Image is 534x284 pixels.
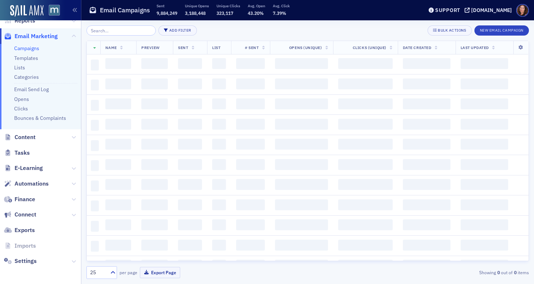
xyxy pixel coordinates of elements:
[403,98,450,109] span: ‌
[91,100,99,111] span: ‌
[105,260,131,271] span: ‌
[4,211,36,219] a: Connect
[91,221,99,232] span: ‌
[461,45,489,50] span: Last Updated
[338,58,392,69] span: ‌
[105,119,131,130] span: ‌
[516,4,529,17] span: Profile
[217,3,240,8] p: Unique Clicks
[4,17,35,25] a: Reports
[14,64,25,71] a: Lists
[4,133,36,141] a: Content
[141,260,168,271] span: ‌
[105,78,131,89] span: ‌
[15,226,35,234] span: Exports
[91,200,99,211] span: ‌
[435,7,460,13] div: Support
[474,27,529,33] a: New Email Campaign
[86,25,156,36] input: Search…
[275,179,328,190] span: ‌
[157,10,177,16] span: 9,884,249
[403,260,450,271] span: ‌
[178,45,188,50] span: Sent
[212,219,226,230] span: ‌
[212,179,226,190] span: ‌
[185,10,206,16] span: 3,188,448
[91,120,99,131] span: ‌
[387,269,529,276] div: Showing out of items
[461,139,508,150] span: ‌
[178,159,202,170] span: ‌
[15,211,36,219] span: Connect
[248,10,264,16] span: 43.20%
[465,8,514,13] button: [DOMAIN_NAME]
[105,58,131,69] span: ‌
[141,58,168,69] span: ‌
[403,159,450,170] span: ‌
[403,58,450,69] span: ‌
[338,219,392,230] span: ‌
[289,45,322,50] span: Opens (Unique)
[105,159,131,170] span: ‌
[91,80,99,90] span: ‌
[338,139,392,150] span: ‌
[275,119,328,130] span: ‌
[236,240,265,251] span: ‌
[105,98,131,109] span: ‌
[4,164,43,172] a: E-Learning
[212,119,226,130] span: ‌
[14,74,39,80] a: Categories
[513,269,518,276] strong: 0
[403,240,450,251] span: ‌
[338,240,392,251] span: ‌
[4,149,30,157] a: Tasks
[275,58,328,69] span: ‌
[178,260,202,271] span: ‌
[141,78,168,89] span: ‌
[236,98,265,109] span: ‌
[403,219,450,230] span: ‌
[100,6,150,15] h1: Email Campaigns
[212,78,226,89] span: ‌
[15,195,35,203] span: Finance
[14,96,29,102] a: Opens
[236,139,265,150] span: ‌
[14,45,39,52] a: Campaigns
[338,98,392,109] span: ‌
[438,28,466,32] div: Bulk Actions
[236,179,265,190] span: ‌
[338,179,392,190] span: ‌
[461,219,508,230] span: ‌
[403,78,450,89] span: ‌
[461,119,508,130] span: ‌
[212,98,226,109] span: ‌
[212,240,226,251] span: ‌
[471,7,512,13] div: [DOMAIN_NAME]
[141,98,168,109] span: ‌
[275,260,328,271] span: ‌
[178,219,202,230] span: ‌
[338,119,392,130] span: ‌
[105,219,131,230] span: ‌
[178,240,202,251] span: ‌
[217,10,233,16] span: 323,117
[461,179,508,190] span: ‌
[403,119,450,130] span: ‌
[461,78,508,89] span: ‌
[15,242,36,250] span: Imports
[273,10,286,16] span: 7.39%
[212,139,226,150] span: ‌
[44,5,60,17] a: View Homepage
[178,78,202,89] span: ‌
[91,140,99,151] span: ‌
[212,45,221,50] span: List
[140,267,180,278] button: Export Page
[157,3,177,8] p: Sent
[141,119,168,130] span: ‌
[461,98,508,109] span: ‌
[105,199,131,210] span: ‌
[185,3,209,8] p: Unique Opens
[141,219,168,230] span: ‌
[461,240,508,251] span: ‌
[4,257,37,265] a: Settings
